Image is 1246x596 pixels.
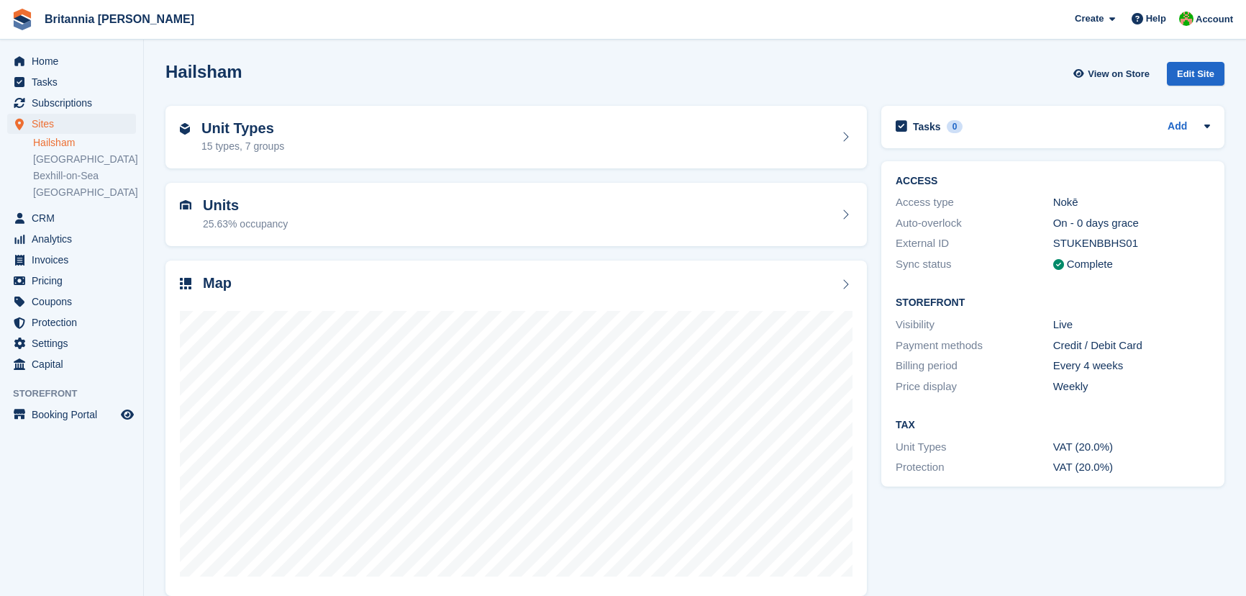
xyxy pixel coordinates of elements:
div: Billing period [896,358,1053,374]
span: CRM [32,208,118,228]
span: Analytics [32,229,118,249]
a: menu [7,271,136,291]
a: menu [7,292,136,312]
div: 15 types, 7 groups [201,139,284,154]
a: menu [7,333,136,353]
span: Create [1075,12,1104,26]
div: Complete [1067,256,1113,273]
span: Invoices [32,250,118,270]
div: Auto-overlock [896,215,1053,232]
a: menu [7,51,136,71]
a: menu [7,354,136,374]
span: Sites [32,114,118,134]
span: Storefront [13,387,143,401]
span: Coupons [32,292,118,312]
a: Preview store [119,406,136,423]
a: menu [7,405,136,425]
a: Hailsham [33,136,136,150]
div: Nokē [1053,194,1211,211]
a: menu [7,229,136,249]
a: menu [7,208,136,228]
h2: Tasks [913,120,941,133]
div: On - 0 days grace [1053,215,1211,232]
a: [GEOGRAPHIC_DATA] [33,186,136,199]
h2: ACCESS [896,176,1210,187]
div: Access type [896,194,1053,211]
span: Help [1146,12,1166,26]
span: Pricing [32,271,118,291]
a: View on Store [1071,62,1155,86]
a: Britannia [PERSON_NAME] [39,7,200,31]
div: STUKENBBHS01 [1053,235,1211,252]
span: View on Store [1088,67,1150,81]
a: Units 25.63% occupancy [165,183,867,246]
a: [GEOGRAPHIC_DATA] [33,153,136,166]
h2: Unit Types [201,120,284,137]
div: Protection [896,459,1053,476]
span: Capital [32,354,118,374]
img: unit-icn-7be61d7bf1b0ce9d3e12c5938cc71ed9869f7b940bace4675aadf7bd6d80202e.svg [180,200,191,210]
div: VAT (20.0%) [1053,439,1211,456]
span: Tasks [32,72,118,92]
div: Edit Site [1167,62,1224,86]
div: Payment methods [896,338,1053,354]
h2: Tax [896,420,1210,431]
span: Settings [32,333,118,353]
span: Subscriptions [32,93,118,113]
div: Every 4 weeks [1053,358,1211,374]
img: map-icn-33ee37083ee616e46c38cad1a60f524a97daa1e2b2c8c0bc3eb3415660979fc1.svg [180,278,191,289]
img: unit-type-icn-2b2737a686de81e16bb02015468b77c625bbabd49415b5ef34ead5e3b44a266d.svg [180,123,190,135]
img: stora-icon-8386f47178a22dfd0bd8f6a31ec36ba5ce8667c1dd55bd0f319d3a0aa187defe.svg [12,9,33,30]
div: Credit / Debit Card [1053,338,1211,354]
div: Unit Types [896,439,1053,456]
img: Wendy Thorp [1179,12,1193,26]
a: menu [7,250,136,270]
span: Booking Portal [32,405,118,425]
span: Account [1196,12,1233,27]
div: Live [1053,317,1211,333]
a: Add [1168,119,1187,135]
div: 0 [947,120,963,133]
a: Unit Types 15 types, 7 groups [165,106,867,169]
div: Weekly [1053,379,1211,395]
h2: Storefront [896,297,1210,309]
div: Price display [896,379,1053,395]
h2: Units [203,197,288,214]
span: Protection [32,312,118,333]
div: VAT (20.0%) [1053,459,1211,476]
span: Home [32,51,118,71]
h2: Map [203,275,232,292]
div: 25.63% occupancy [203,217,288,232]
div: External ID [896,235,1053,252]
a: menu [7,93,136,113]
a: Bexhill-on-Sea [33,169,136,183]
div: Sync status [896,256,1053,273]
a: Edit Site [1167,62,1224,91]
a: menu [7,72,136,92]
a: menu [7,312,136,333]
div: Visibility [896,317,1053,333]
h2: Hailsham [165,62,242,81]
a: menu [7,114,136,134]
